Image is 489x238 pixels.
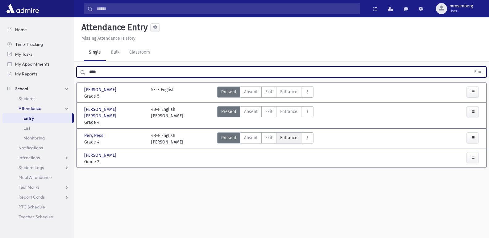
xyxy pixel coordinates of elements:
a: Bulk [106,44,124,61]
span: Absent [244,89,258,95]
a: My Appointments [2,59,74,69]
span: Monitoring [23,135,45,141]
span: Present [221,108,236,115]
a: Meal Attendance [2,172,74,182]
span: Entrance [280,135,297,141]
a: Student Logs [2,163,74,172]
input: Search [93,3,360,14]
a: My Tasks [2,49,74,59]
span: [PERSON_NAME] [PERSON_NAME] [84,106,145,119]
a: Infractions [2,153,74,163]
a: Test Marks [2,182,74,192]
a: Home [2,25,74,34]
span: Exit [265,89,272,95]
a: Entry [2,113,72,123]
span: User [450,9,473,14]
span: List [23,125,30,131]
span: Exit [265,108,272,115]
div: 5F-F English [151,87,175,99]
a: Report Cards [2,192,74,202]
span: Meal Attendance [19,175,52,180]
span: Entrance [280,108,297,115]
span: Report Cards [19,194,45,200]
span: Student Logs [19,165,44,170]
span: Entrance [280,89,297,95]
span: Absent [244,135,258,141]
button: Find [470,67,486,77]
span: Teacher Schedule [19,214,53,220]
span: School [15,86,28,91]
a: Notifications [2,143,74,153]
span: Time Tracking [15,42,43,47]
span: PTC Schedule [19,204,45,210]
img: AdmirePro [5,2,40,15]
a: Monitoring [2,133,74,143]
span: Grade 4 [84,119,145,126]
a: Time Tracking [2,39,74,49]
a: Single [84,44,106,61]
div: AttTypes [217,106,313,126]
div: AttTypes [217,87,313,99]
div: AttTypes [217,132,313,145]
a: Attendance [2,103,74,113]
a: My Reports [2,69,74,79]
span: Present [221,135,236,141]
u: Missing Attendance History [81,36,135,41]
span: Entry [23,115,34,121]
span: Exit [265,135,272,141]
span: My Tasks [15,51,32,57]
a: List [2,123,74,133]
a: PTC Schedule [2,202,74,212]
a: Missing Attendance History [79,36,135,41]
span: Grade 4 [84,139,145,145]
a: Students [2,94,74,103]
div: 4B-F English [PERSON_NAME] [151,132,183,145]
span: Notifications [19,145,43,151]
span: Infractions [19,155,40,160]
span: Home [15,27,27,32]
span: Test Marks [19,184,39,190]
span: Perr, Pessi [84,132,106,139]
span: My Appointments [15,61,49,67]
div: 4B-F English [PERSON_NAME] [151,106,183,126]
span: [PERSON_NAME] [84,152,118,159]
span: My Reports [15,71,37,77]
span: Grade 5 [84,93,145,99]
a: School [2,84,74,94]
span: Attendance [19,106,41,111]
a: Classroom [124,44,155,61]
span: mrosenberg [450,4,473,9]
span: Grade 2 [84,159,145,165]
span: Present [221,89,236,95]
span: Students [19,96,35,101]
a: Teacher Schedule [2,212,74,222]
h5: Attendance Entry [79,22,148,33]
span: Absent [244,108,258,115]
span: [PERSON_NAME] [84,87,118,93]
